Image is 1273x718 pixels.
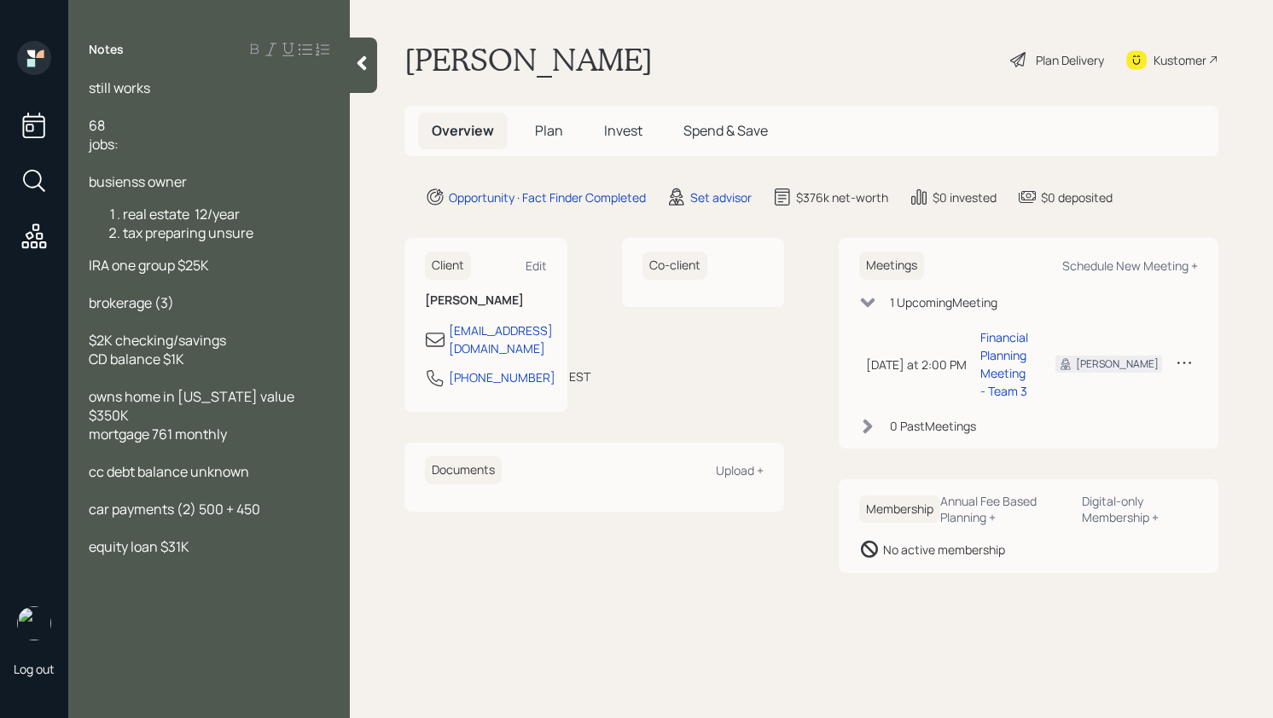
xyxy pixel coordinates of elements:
[683,121,768,140] span: Spend & Save
[890,417,976,435] div: 0 Past Meeting s
[123,205,240,223] span: real estate 12/year
[890,293,997,311] div: 1 Upcoming Meeting
[859,252,924,280] h6: Meetings
[89,41,124,58] label: Notes
[89,116,119,153] span: 68 jobs:
[933,188,997,206] div: $0 invested
[89,462,249,481] span: cc debt balance unknown
[89,78,150,97] span: still works
[940,493,1068,525] div: Annual Fee Based Planning +
[123,223,253,242] span: tax preparing unsure
[89,387,297,443] span: owns home in [US_STATE] value $350K mortgage 761 monthly
[604,121,642,140] span: Invest
[980,328,1028,400] div: Financial Planning Meeting - Team 3
[866,356,967,373] div: [DATE] at 2:00 PM
[89,293,174,312] span: brokerage (3)
[1154,51,1206,69] div: Kustomer
[642,252,707,280] h6: Co-client
[1076,356,1159,372] div: [PERSON_NAME]
[449,188,646,206] div: Opportunity · Fact Finder Completed
[449,368,555,386] div: [PHONE_NUMBER]
[1036,51,1104,69] div: Plan Delivery
[526,258,547,274] div: Edit
[89,172,187,191] span: busienss owner
[859,495,940,524] h6: Membership
[89,256,209,275] span: IRA one group $25K
[425,293,547,308] h6: [PERSON_NAME]
[14,661,55,677] div: Log out
[690,188,752,206] div: Set advisor
[883,541,1005,559] div: No active membership
[796,188,888,206] div: $376k net-worth
[716,462,764,478] div: Upload +
[17,606,51,640] img: aleksandra-headshot.png
[1082,493,1198,525] div: Digital-only Membership +
[432,121,494,140] span: Overview
[89,537,189,556] span: equity loan $31K
[535,121,563,140] span: Plan
[89,331,226,368] span: $2K checking/savings CD balance $1K
[1041,188,1113,206] div: $0 deposited
[89,500,260,518] span: car payments (2) 500 + 450
[569,368,590,385] div: EST
[425,456,502,484] h6: Documents
[404,41,653,78] h1: [PERSON_NAME]
[1062,258,1198,274] div: Schedule New Meeting +
[449,321,553,357] div: [EMAIL_ADDRESS][DOMAIN_NAME]
[425,252,471,280] h6: Client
